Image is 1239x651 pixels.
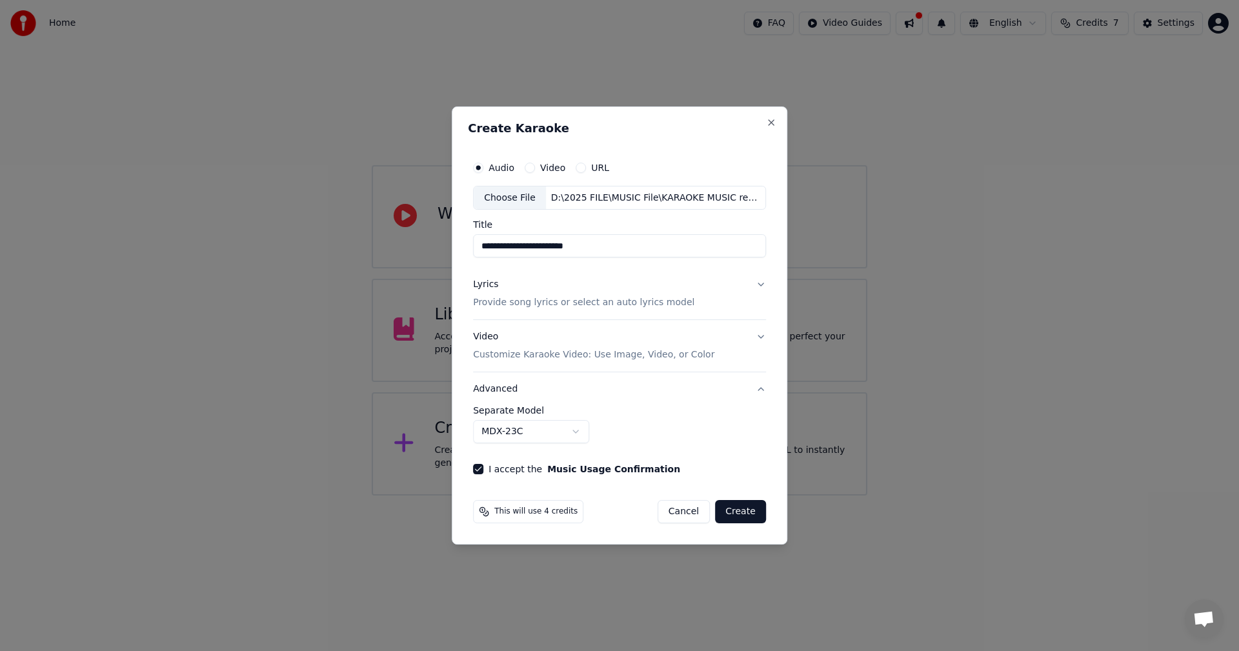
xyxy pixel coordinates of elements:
span: This will use 4 credits [494,506,578,517]
h2: Create Karaoke [468,123,771,134]
button: Advanced [473,372,766,406]
label: URL [591,163,609,172]
button: LyricsProvide song lyrics or select an auto lyrics model [473,268,766,320]
div: Video [473,331,714,362]
button: VideoCustomize Karaoke Video: Use Image, Video, or Color [473,321,766,372]
label: Video [540,163,565,172]
button: I accept the [547,465,680,474]
div: Advanced [473,406,766,454]
label: Separate Model [473,406,766,415]
div: Choose File [474,186,546,210]
p: Customize Karaoke Video: Use Image, Video, or Color [473,348,714,361]
p: Provide song lyrics or select an auto lyrics model [473,297,694,310]
label: Audio [489,163,514,172]
button: Create [715,500,766,523]
div: D:\2025 FILE\MUSIC File\KARAOKE MUSIC ready\Air Supply\06-Here I Am - Air Supply.mp3 [546,192,765,205]
button: Cancel [658,500,710,523]
label: Title [473,221,766,230]
label: I accept the [489,465,680,474]
div: Lyrics [473,279,498,292]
